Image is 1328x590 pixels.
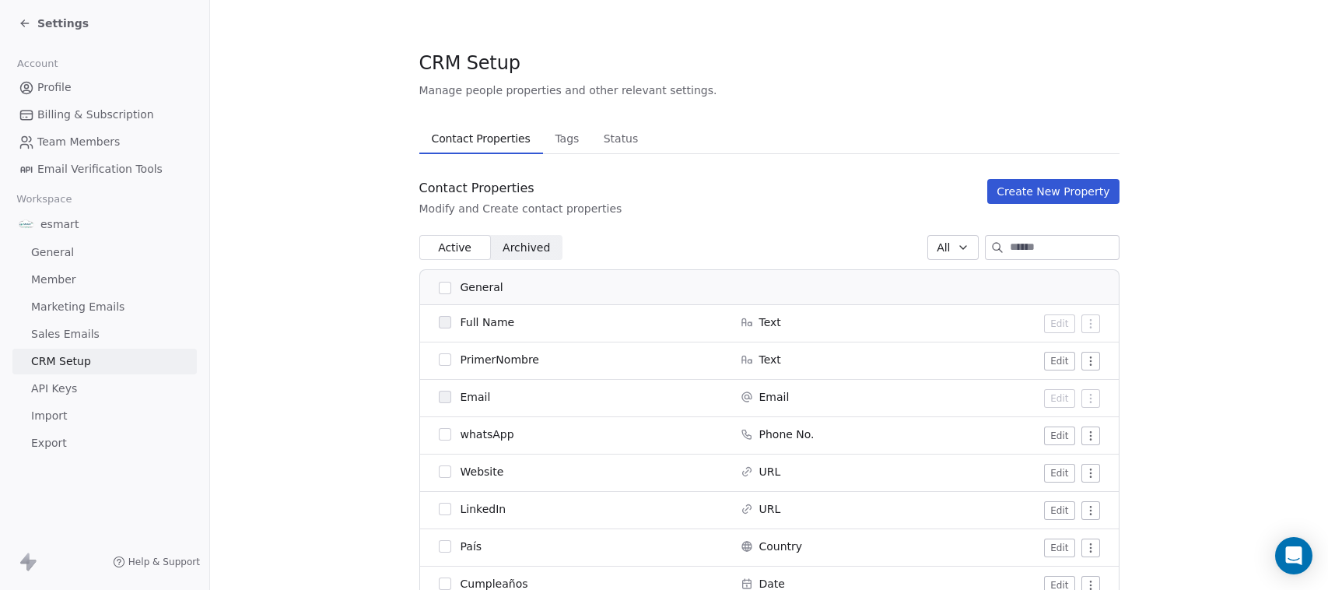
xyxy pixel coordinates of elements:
[12,75,197,100] a: Profile
[1275,537,1312,574] div: Open Intercom Messenger
[461,279,503,296] span: General
[419,179,622,198] div: Contact Properties
[12,321,197,347] a: Sales Emails
[759,352,781,367] span: Text
[12,129,197,155] a: Team Members
[12,403,197,429] a: Import
[503,240,550,256] span: Archived
[37,16,89,31] span: Settings
[461,352,539,367] span: PrimerNombre
[31,272,76,288] span: Member
[31,353,91,370] span: CRM Setup
[1044,464,1074,483] button: Edit
[426,128,537,149] span: Contact Properties
[1044,427,1074,445] button: Edit
[31,299,124,315] span: Marketing Emails
[12,349,197,374] a: CRM Setup
[419,51,520,75] span: CRM Setup
[759,389,790,405] span: Email
[10,188,79,211] span: Workspace
[1044,314,1074,333] button: Edit
[419,83,717,98] span: Manage people properties and other relevant settings.
[12,240,197,265] a: General
[31,408,67,424] span: Import
[31,381,77,397] span: API Keys
[12,102,197,128] a: Billing & Subscription
[12,267,197,293] a: Member
[31,435,67,451] span: Export
[12,376,197,402] a: API Keys
[461,389,491,405] span: Email
[597,128,645,149] span: Status
[40,216,79,232] span: esmart
[37,107,154,123] span: Billing & Subscription
[1044,501,1074,520] button: Edit
[19,16,89,31] a: Settings
[37,79,72,96] span: Profile
[759,501,781,517] span: URL
[12,156,197,182] a: Email Verification Tools
[759,314,781,330] span: Text
[461,314,515,330] span: Full Name
[419,201,622,216] div: Modify and Create contact properties
[37,161,163,177] span: Email Verification Tools
[10,52,65,76] span: Account
[1044,352,1074,371] button: Edit
[461,464,504,479] span: Website
[1044,389,1074,408] button: Edit
[461,427,514,442] span: whatsApp
[12,294,197,320] a: Marketing Emails
[113,556,200,568] a: Help & Support
[461,501,506,517] span: LinkedIn
[548,128,585,149] span: Tags
[1044,539,1074,557] button: Edit
[31,326,100,342] span: Sales Emails
[128,556,200,568] span: Help & Support
[937,240,950,256] span: All
[759,539,803,554] span: Country
[19,216,34,232] img: -.png
[37,134,120,150] span: Team Members
[987,179,1119,204] button: Create New Property
[759,464,781,479] span: URL
[461,539,482,554] span: País
[759,427,815,442] span: Phone No.
[31,244,74,261] span: General
[12,430,197,456] a: Export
